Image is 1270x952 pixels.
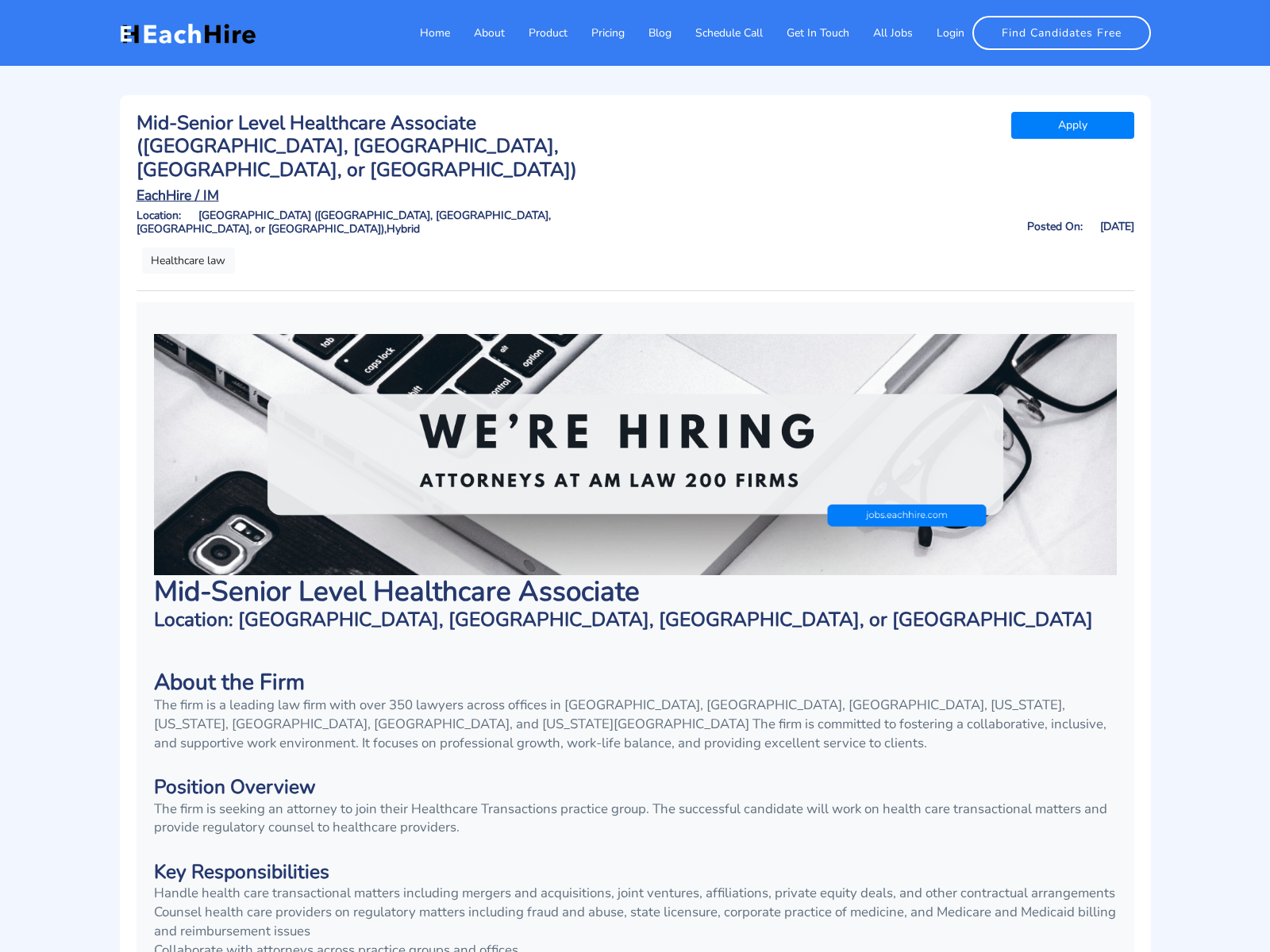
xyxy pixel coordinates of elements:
a: About [450,17,505,49]
a: Schedule Call [672,17,763,49]
img: 6b3808a7-da14-4147-8cb1-0c63bad2f85a [154,334,1117,574]
a: Home [396,17,450,49]
h2: About the Firm [154,670,1117,697]
img: EachHire Logo [120,21,256,45]
a: All Jobs [849,17,913,49]
a: Get In Touch [763,17,849,49]
a: Find Candidates Free [972,16,1151,50]
a: Blog [625,17,672,49]
span: Hybrid [387,221,420,236]
p: Handle health care transactional matters including mergers and acquisitions, joint ventures, affi... [154,884,1117,903]
p: The firm is a leading law firm with over 350 lawyers across offices in [GEOGRAPHIC_DATA], [GEOGRA... [154,696,1117,753]
h6: Posted On: [DATE] [644,221,1134,234]
h6: Location: [GEOGRAPHIC_DATA] ([GEOGRAPHIC_DATA], [GEOGRAPHIC_DATA], [GEOGRAPHIC_DATA], or [GEOGRAP... [137,209,627,236]
p: Counsel health care providers on regulatory matters including fraud and abuse, state licensure, c... [154,903,1117,941]
p: The firm is seeking an attorney to join their Healthcare Transactions practice group. The success... [154,800,1117,838]
a: Login [913,17,964,49]
h3: Key Responsibilities [154,861,1117,884]
a: Pricing [568,17,625,49]
h3: Mid-Senior Level Healthcare Associate ([GEOGRAPHIC_DATA], [GEOGRAPHIC_DATA], [GEOGRAPHIC_DATA], o... [137,112,627,182]
h3: Location: [GEOGRAPHIC_DATA], [GEOGRAPHIC_DATA], [GEOGRAPHIC_DATA], or [GEOGRAPHIC_DATA] [154,608,1117,631]
a: EachHire / IM [137,187,627,204]
a: Apply [1011,112,1134,139]
u: EachHire / IM [137,186,219,205]
h3: Position Overview [154,776,1117,799]
h1: Mid-Senior Level Healthcare Associate [154,575,1117,608]
a: Product [505,17,568,49]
